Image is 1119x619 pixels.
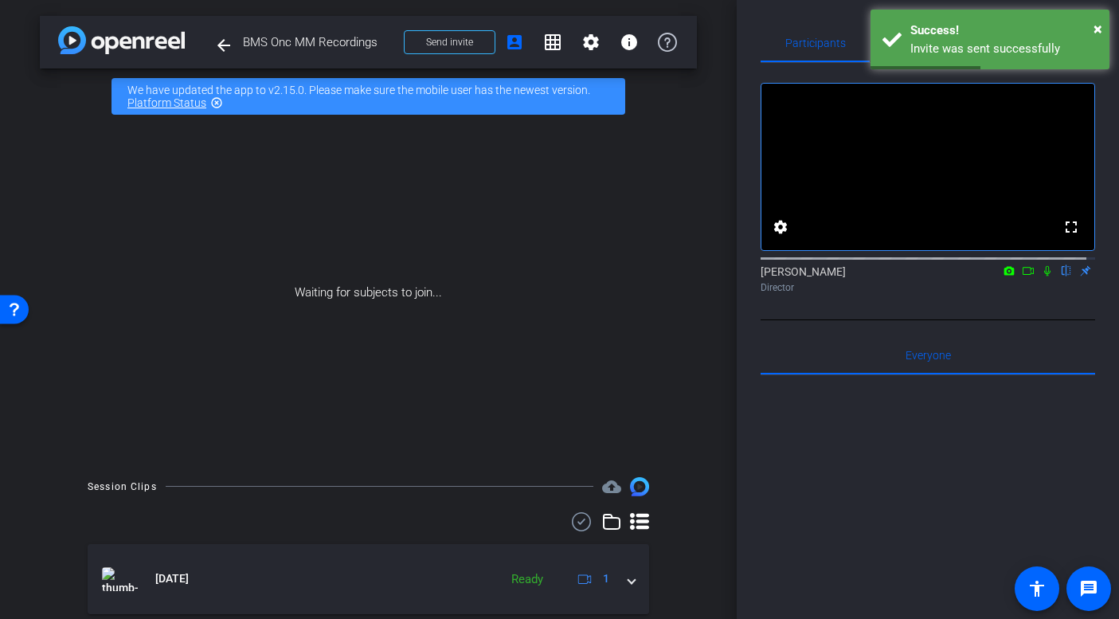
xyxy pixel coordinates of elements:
div: Director [761,280,1095,295]
div: Invite was sent successfully [910,40,1097,58]
mat-icon: fullscreen [1062,217,1081,237]
span: BMS Onc MM Recordings [243,26,394,58]
span: [DATE] [155,570,189,587]
img: thumb-nail [102,567,138,591]
a: Platform Status [127,96,206,109]
span: Everyone [906,350,951,361]
mat-icon: account_box [505,33,524,52]
mat-icon: highlight_off [210,96,223,109]
mat-icon: info [620,33,639,52]
div: [PERSON_NAME] [761,264,1095,295]
mat-icon: accessibility [1027,579,1047,598]
mat-icon: grid_on [543,33,562,52]
mat-icon: arrow_back [214,36,233,55]
img: Session clips [630,477,649,496]
span: × [1094,19,1102,38]
span: Destinations for your clips [602,477,621,496]
div: Session Clips [88,479,157,495]
mat-icon: flip [1057,263,1076,277]
mat-icon: cloud_upload [602,477,621,496]
span: 1 [603,570,609,587]
img: app-logo [58,26,185,54]
mat-icon: settings [771,217,790,237]
mat-expansion-panel-header: thumb-nail[DATE]Ready1 [88,544,649,614]
mat-icon: settings [581,33,601,52]
button: Send invite [404,30,495,54]
mat-icon: message [1079,579,1098,598]
span: Participants [785,37,846,49]
div: Waiting for subjects to join... [40,124,697,461]
button: Close [1094,17,1102,41]
div: Ready [503,570,551,589]
span: Send invite [426,36,473,49]
div: Success! [910,22,1097,40]
div: We have updated the app to v2.15.0. Please make sure the mobile user has the newest version. [112,78,625,115]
